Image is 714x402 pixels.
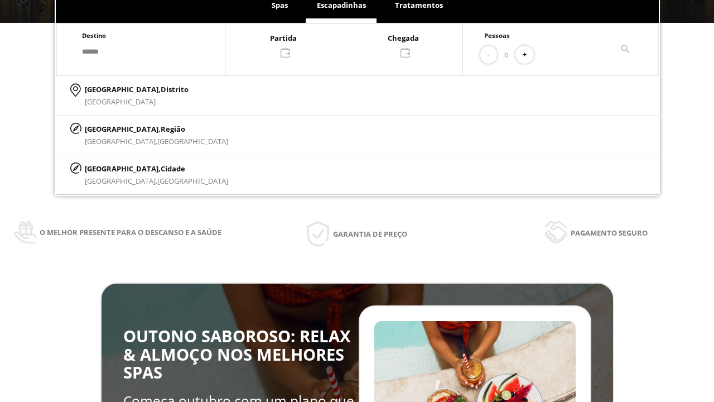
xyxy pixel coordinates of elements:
[123,325,351,384] span: OUTONO SABOROSO: RELAX & ALMOÇO NOS MELHORES SPAS
[85,136,157,146] span: [GEOGRAPHIC_DATA],
[85,176,157,186] span: [GEOGRAPHIC_DATA],
[484,31,510,40] span: Pessoas
[161,164,185,174] span: Cidade
[161,124,185,134] span: Região
[515,46,534,64] button: +
[85,83,189,95] p: [GEOGRAPHIC_DATA],
[571,227,648,239] span: Pagamento seguro
[333,228,407,240] span: Garantia de preço
[161,84,189,94] span: Distrito
[157,176,228,186] span: [GEOGRAPHIC_DATA]
[504,49,508,61] span: 0
[85,123,228,135] p: [GEOGRAPHIC_DATA],
[40,226,221,238] span: O melhor presente para o descanso e a saúde
[85,97,156,107] span: [GEOGRAPHIC_DATA]
[82,31,106,40] span: Destino
[85,162,228,175] p: [GEOGRAPHIC_DATA],
[480,46,497,64] button: -
[157,136,228,146] span: [GEOGRAPHIC_DATA]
